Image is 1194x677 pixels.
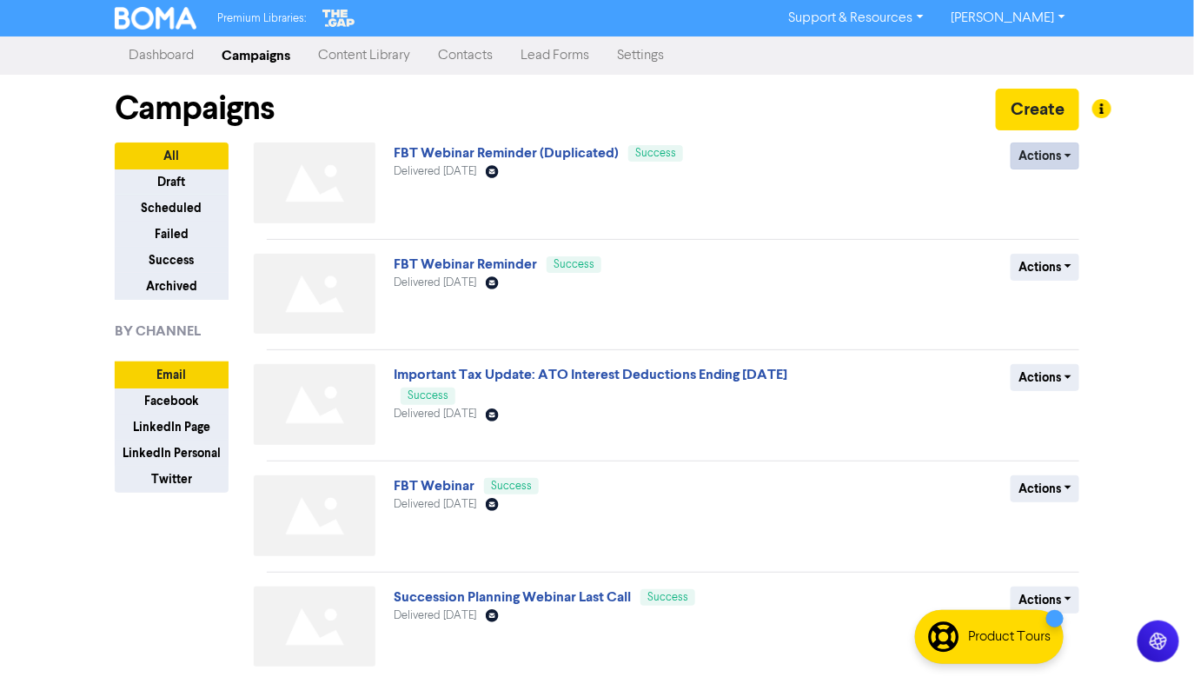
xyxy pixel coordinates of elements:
[507,38,603,73] a: Lead Forms
[554,259,594,270] span: Success
[254,143,375,223] img: Not found
[394,256,537,273] a: FBT Webinar Reminder
[115,321,201,342] span: BY CHANNEL
[254,254,375,335] img: Not found
[115,273,229,300] button: Archived
[254,587,375,667] img: Not found
[775,4,938,32] a: Support & Resources
[1011,364,1079,391] button: Actions
[304,38,424,73] a: Content Library
[394,610,476,621] span: Delivered [DATE]
[394,499,476,510] span: Delivered [DATE]
[1011,475,1079,502] button: Actions
[115,195,229,222] button: Scheduled
[115,362,229,388] button: Email
[491,481,532,492] span: Success
[938,4,1079,32] a: [PERSON_NAME]
[115,466,229,493] button: Twitter
[394,408,476,420] span: Delivered [DATE]
[217,13,306,24] span: Premium Libraries:
[1011,587,1079,614] button: Actions
[394,277,476,289] span: Delivered [DATE]
[647,592,688,603] span: Success
[394,166,476,177] span: Delivered [DATE]
[115,221,229,248] button: Failed
[115,38,208,73] a: Dashboard
[115,169,229,196] button: Draft
[1011,143,1079,169] button: Actions
[115,414,229,441] button: LinkedIn Page
[424,38,507,73] a: Contacts
[394,477,474,494] a: FBT Webinar
[1011,254,1079,281] button: Actions
[254,475,375,556] img: Not found
[115,7,196,30] img: BOMA Logo
[408,390,448,402] span: Success
[603,38,678,73] a: Settings
[394,366,788,383] a: Important Tax Update: ATO Interest Deductions Ending [DATE]
[394,588,631,606] a: Succession Planning Webinar Last Call
[115,89,275,129] h1: Campaigns
[115,440,229,467] button: LinkedIn Personal
[115,247,229,274] button: Success
[394,144,619,162] a: FBT Webinar Reminder (Duplicated)
[208,38,304,73] a: Campaigns
[115,143,229,169] button: All
[1107,594,1194,677] iframe: Chat Widget
[635,148,676,159] span: Success
[996,89,1079,130] button: Create
[320,7,358,30] img: The Gap
[254,364,375,445] img: Not found
[115,388,229,415] button: Facebook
